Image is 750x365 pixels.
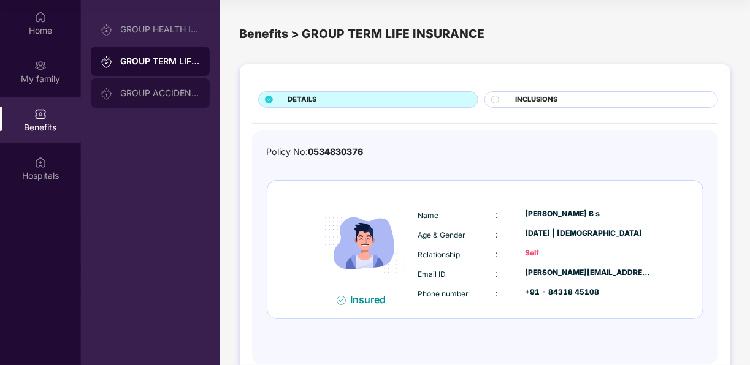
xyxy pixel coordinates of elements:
span: : [496,268,498,279]
div: [PERSON_NAME][EMAIL_ADDRESS][PERSON_NAME][DOMAIN_NAME] [525,267,651,279]
span: Name [418,211,438,220]
div: Self [525,247,651,259]
div: [DATE] | [DEMOGRAPHIC_DATA] [525,228,651,239]
div: GROUP HEALTH INSURANCE [120,24,200,34]
span: 0534830376 [308,146,364,157]
span: DETAILS [288,94,317,105]
span: : [496,209,498,220]
img: svg+xml;base64,PHN2ZyBpZD0iSG9tZSIgeG1sbnM9Imh0dHA6Ly93d3cudzMub3JnLzIwMDAvc3ZnIiB3aWR0aD0iMjAiIG... [34,11,47,23]
div: Insured [351,293,394,306]
div: +91 - 84318 45108 [525,287,651,298]
span: Email ID [418,269,446,279]
img: svg+xml;base64,PHN2ZyB3aWR0aD0iMjAiIGhlaWdodD0iMjAiIHZpZXdCb3g9IjAgMCAyMCAyMCIgZmlsbD0ibm9uZSIgeG... [101,88,113,100]
div: Benefits > GROUP TERM LIFE INSURANCE [240,24,730,43]
div: GROUP ACCIDENTAL INSURANCE [120,88,200,98]
div: GROUP TERM LIFE INSURANCE [120,55,200,67]
span: Phone number [418,289,469,298]
img: icon [315,194,415,293]
img: svg+xml;base64,PHN2ZyBpZD0iQmVuZWZpdHMiIHhtbG5zPSJodHRwOi8vd3d3LnczLm9yZy8yMDAwL3N2ZyIgd2lkdGg9Ij... [34,108,47,120]
span: INCLUSIONS [515,94,557,105]
span: Relationship [418,250,460,259]
img: svg+xml;base64,PHN2ZyB3aWR0aD0iMjAiIGhlaWdodD0iMjAiIHZpZXdCb3g9IjAgMCAyMCAyMCIgZmlsbD0ibm9uZSIgeG... [101,24,113,36]
img: svg+xml;base64,PHN2ZyB4bWxucz0iaHR0cDovL3d3dy53My5vcmcvMjAwMC9zdmciIHdpZHRoPSIxNiIgaGVpZ2h0PSIxNi... [337,296,346,305]
span: : [496,288,498,298]
div: [PERSON_NAME] B s [525,208,651,220]
img: svg+xml;base64,PHN2ZyB3aWR0aD0iMjAiIGhlaWdodD0iMjAiIHZpZXdCb3g9IjAgMCAyMCAyMCIgZmlsbD0ibm9uZSIgeG... [101,56,113,68]
span: : [496,229,498,239]
img: svg+xml;base64,PHN2ZyBpZD0iSG9zcGl0YWxzIiB4bWxucz0iaHR0cDovL3d3dy53My5vcmcvMjAwMC9zdmciIHdpZHRoPS... [34,156,47,168]
span: : [496,249,498,259]
span: Age & Gender [418,230,465,239]
img: svg+xml;base64,PHN2ZyB3aWR0aD0iMjAiIGhlaWdodD0iMjAiIHZpZXdCb3g9IjAgMCAyMCAyMCIgZmlsbD0ibm9uZSIgeG... [34,59,47,72]
div: Policy No: [267,145,364,159]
